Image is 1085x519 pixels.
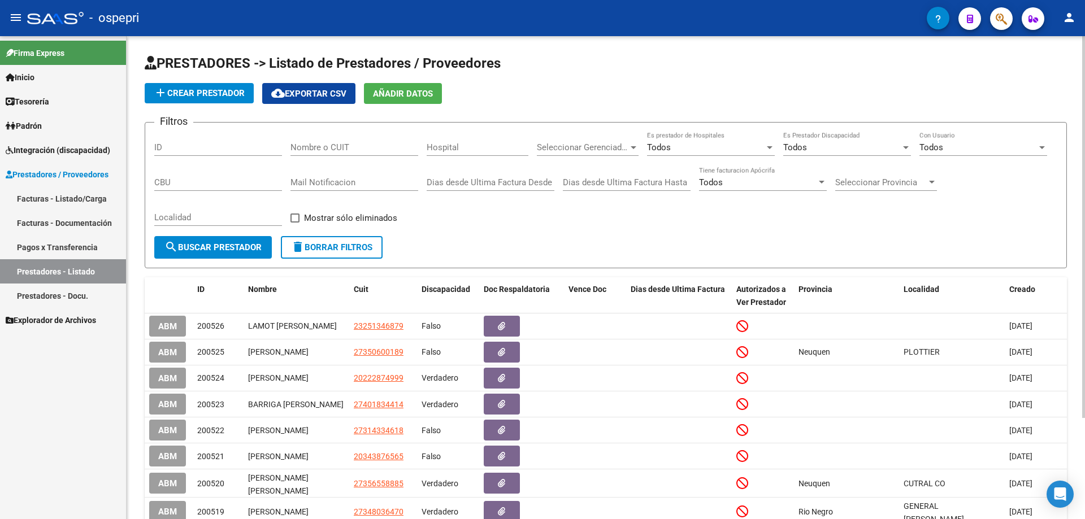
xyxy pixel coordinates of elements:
[904,285,939,294] span: Localidad
[197,479,224,488] span: 200520
[271,89,346,99] span: Exportar CSV
[164,242,262,252] span: Buscar Prestador
[262,83,355,104] button: Exportar CSV
[479,277,564,315] datatable-header-cell: Doc Respaldatoria
[158,347,177,357] span: ABM
[9,11,23,24] mat-icon: menu
[354,321,403,330] span: 23251346879
[271,86,285,100] mat-icon: cloud_download
[158,425,177,435] span: ABM
[149,420,186,441] button: ABM
[699,177,723,187] span: Todos
[149,316,186,337] button: ABM
[354,400,403,409] span: 27401834414
[1062,11,1076,24] mat-icon: person
[6,144,110,156] span: Integración (discapacidad)
[154,88,245,98] span: Crear Prestador
[244,277,349,315] datatable-header-cell: Nombre
[1009,321,1032,330] span: [DATE]
[158,373,177,383] span: ABM
[145,55,501,71] span: PRESTADORES -> Listado de Prestadores / Proveedores
[1009,285,1035,294] span: Creado
[154,114,193,129] h3: Filtros
[373,89,433,99] span: Añadir Datos
[647,142,671,152] span: Todos
[1009,347,1032,356] span: [DATE]
[291,242,372,252] span: Borrar Filtros
[422,400,458,409] span: Verdadero
[89,6,139,30] span: - ospepri
[835,177,927,187] span: Seleccionar Provincia
[783,142,807,152] span: Todos
[422,373,458,382] span: Verdadero
[248,346,345,359] div: [PERSON_NAME]
[149,394,186,415] button: ABM
[364,83,442,104] button: Añadir Datos
[1009,479,1032,488] span: [DATE]
[6,47,64,59] span: Firma Express
[354,479,403,488] span: 27356558885
[6,314,96,326] span: Explorador de Archivos
[1047,481,1074,508] div: Open Intercom Messenger
[631,285,725,294] span: Dias desde Ultima Factura
[899,277,1005,315] datatable-header-cell: Localidad
[354,373,403,382] span: 20222874999
[919,142,943,152] span: Todos
[1009,452,1032,461] span: [DATE]
[154,236,272,259] button: Buscar Prestador
[564,277,626,315] datatable-header-cell: Vence Doc
[904,347,940,356] span: PLOTTIER
[422,479,458,488] span: Verdadero
[422,507,458,516] span: Verdadero
[6,168,108,181] span: Prestadores / Proveedores
[149,446,186,466] button: ABM
[422,321,441,330] span: Falso
[149,473,186,494] button: ABM
[6,95,49,108] span: Tesorería
[349,277,417,315] datatable-header-cell: Cuit
[281,236,383,259] button: Borrar Filtros
[197,507,224,516] span: 200519
[248,372,345,385] div: [PERSON_NAME]
[6,120,42,132] span: Padrón
[626,277,732,315] datatable-header-cell: Dias desde Ultima Factura
[798,285,832,294] span: Provincia
[304,211,397,225] span: Mostrar sólo eliminados
[354,452,403,461] span: 20343876565
[736,285,786,307] span: Autorizados a Ver Prestador
[904,479,945,488] span: CUTRAL CO
[732,277,794,315] datatable-header-cell: Autorizados a Ver Prestador
[248,472,345,495] div: [PERSON_NAME] [PERSON_NAME]
[197,321,224,330] span: 200526
[197,347,224,356] span: 200525
[248,450,345,463] div: [PERSON_NAME]
[291,240,305,254] mat-icon: delete
[1005,277,1067,315] datatable-header-cell: Creado
[197,373,224,382] span: 200524
[145,83,254,103] button: Crear Prestador
[484,285,550,294] span: Doc Respaldatoria
[422,285,470,294] span: Discapacidad
[422,452,441,461] span: Falso
[1009,373,1032,382] span: [DATE]
[798,479,830,488] span: Neuquen
[158,321,177,332] span: ABM
[248,285,277,294] span: Nombre
[248,320,345,333] div: LAMOT [PERSON_NAME]
[197,426,224,435] span: 200522
[158,451,177,461] span: ABM
[248,398,345,411] div: BARRIGA [PERSON_NAME]
[1009,507,1032,516] span: [DATE]
[158,399,177,409] span: ABM
[537,142,628,152] span: Seleccionar Gerenciador
[197,400,224,409] span: 200523
[354,285,368,294] span: Cuit
[794,277,900,315] datatable-header-cell: Provincia
[149,368,186,389] button: ABM
[354,426,403,435] span: 27314334618
[197,285,205,294] span: ID
[1009,400,1032,409] span: [DATE]
[193,277,244,315] datatable-header-cell: ID
[248,424,345,437] div: [PERSON_NAME]
[1009,426,1032,435] span: [DATE]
